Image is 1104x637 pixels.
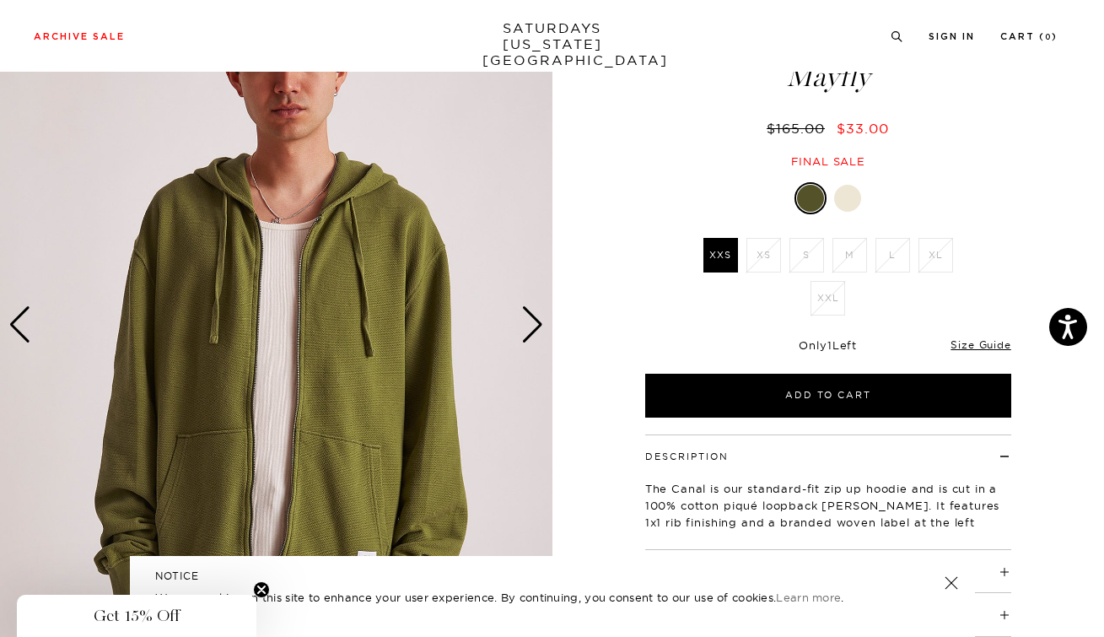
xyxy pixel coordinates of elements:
[8,306,31,343] div: Previous slide
[94,606,180,626] span: Get 15% Off
[827,338,832,352] span: 1
[776,591,841,604] a: Learn more
[645,374,1011,418] button: Add to Cart
[837,120,889,137] span: $33.00
[643,154,1014,169] div: Final sale
[1000,32,1058,41] a: Cart (0)
[155,569,950,584] h5: NOTICE
[643,31,1014,91] h1: Canal Pique Zip Hoodie
[929,32,975,41] a: Sign In
[703,238,738,273] label: XXS
[34,32,125,41] a: Archive Sale
[645,480,1011,548] p: The Canal is our standard-fit zip up hoodie and is cut in a 100% cotton piqué loopback [PERSON_NA...
[951,338,1010,351] a: Size Guide
[1045,34,1052,41] small: 0
[253,581,270,598] button: Close teaser
[645,338,1011,353] div: Only Left
[521,306,544,343] div: Next slide
[643,63,1014,91] span: Mayfly
[767,120,832,137] del: $165.00
[482,20,622,68] a: SATURDAYS[US_STATE][GEOGRAPHIC_DATA]
[645,452,729,462] button: Description
[155,589,890,606] p: We use cookies on this site to enhance your user experience. By continuing, you consent to our us...
[17,595,256,637] div: Get 15% OffClose teaser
